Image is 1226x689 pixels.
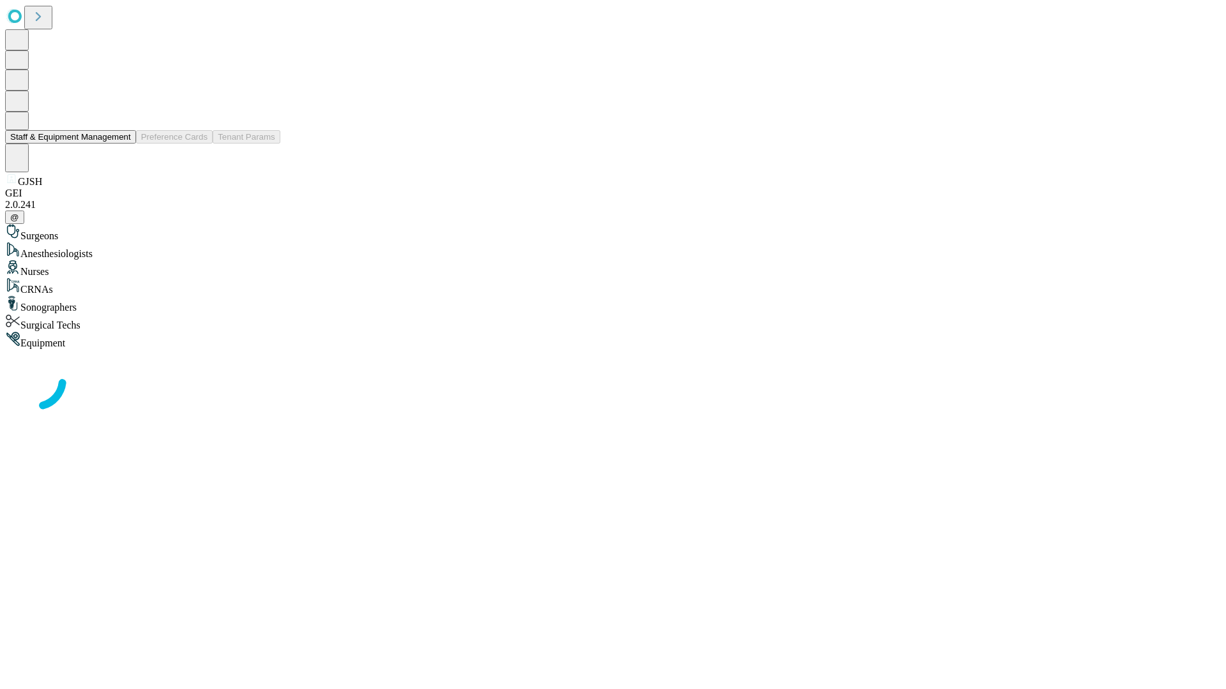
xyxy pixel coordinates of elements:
[5,331,1221,349] div: Equipment
[5,188,1221,199] div: GEI
[10,212,19,222] span: @
[5,242,1221,260] div: Anesthesiologists
[213,130,280,144] button: Tenant Params
[5,295,1221,313] div: Sonographers
[18,176,42,187] span: GJSH
[5,313,1221,331] div: Surgical Techs
[5,278,1221,295] div: CRNAs
[5,224,1221,242] div: Surgeons
[136,130,213,144] button: Preference Cards
[5,260,1221,278] div: Nurses
[5,199,1221,211] div: 2.0.241
[5,211,24,224] button: @
[5,130,136,144] button: Staff & Equipment Management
